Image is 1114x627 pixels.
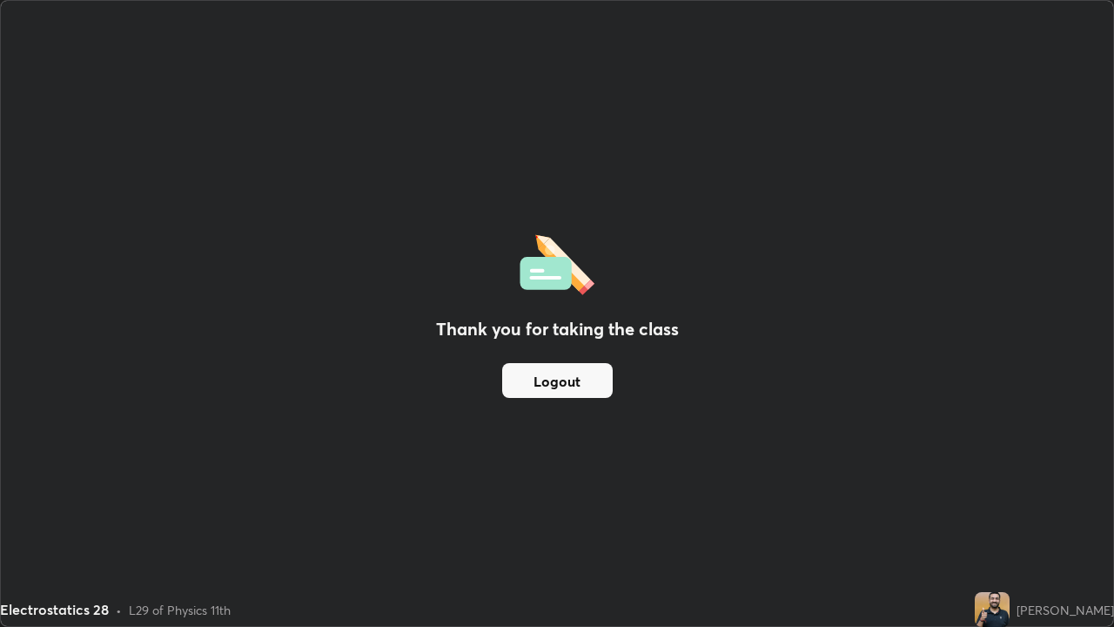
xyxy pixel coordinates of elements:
[116,601,122,619] div: •
[436,316,679,342] h2: Thank you for taking the class
[520,229,594,295] img: offlineFeedback.1438e8b3.svg
[975,592,1010,627] img: ff9b44368b1746629104e40f292850d8.jpg
[502,363,613,398] button: Logout
[1017,601,1114,619] div: [PERSON_NAME]
[129,601,231,619] div: L29 of Physics 11th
